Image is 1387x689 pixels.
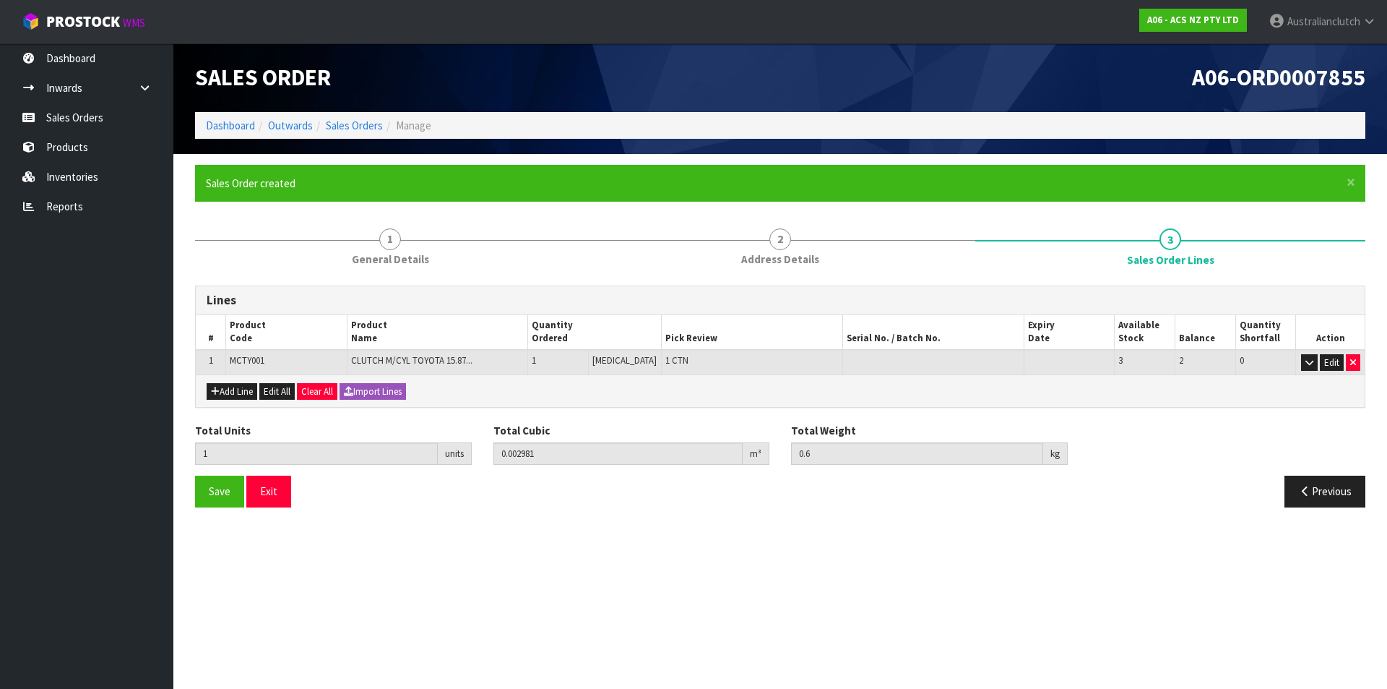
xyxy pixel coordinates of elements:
div: units [438,442,472,466]
button: Clear All [297,383,337,401]
span: 1 [532,354,536,367]
strong: A06 - ACS NZ PTY LTD [1147,14,1239,26]
th: Serial No. / Batch No. [843,315,1024,350]
span: Sales Order created [206,176,295,190]
span: 3 [1159,228,1181,250]
span: MCTY001 [230,354,264,367]
span: Address Details [741,252,819,267]
span: 2 [1179,354,1183,367]
span: 0 [1240,354,1244,367]
button: Edit [1320,354,1344,372]
button: Previous [1284,476,1365,507]
h3: Lines [207,294,1354,307]
span: Sales Order [195,63,331,92]
span: 1 CTN [665,354,688,367]
a: Sales Orders [326,119,383,132]
th: Action [1296,315,1365,350]
span: CLUTCH M/CYL TOYOTA 15.87... [351,354,472,367]
th: Quantity Shortfall [1235,315,1296,350]
span: A06-ORD0007855 [1192,63,1365,92]
th: Balance [1175,315,1236,350]
a: Dashboard [206,119,255,132]
button: Exit [246,476,291,507]
div: m³ [743,442,769,466]
span: General Details [352,252,429,267]
div: kg [1043,442,1068,466]
input: Total Units [195,442,438,465]
span: ProStock [46,12,120,31]
label: Total Weight [791,423,856,438]
span: 3 [1118,354,1123,367]
button: Edit All [259,383,295,401]
th: Available Stock [1115,315,1175,350]
th: Pick Review [662,315,843,350]
span: Save [209,484,230,498]
span: 1 [379,228,401,250]
span: Australianclutch [1287,14,1360,28]
input: Total Cubic [493,442,743,465]
th: Expiry Date [1024,315,1115,350]
button: Add Line [207,383,257,401]
span: Sales Order Lines [1127,252,1214,268]
button: Save [195,476,244,507]
label: Total Units [195,423,251,438]
span: [MEDICAL_DATA] [592,354,657,367]
span: 2 [769,228,791,250]
input: Total Weight [791,442,1043,465]
a: Outwards [268,119,313,132]
small: WMS [123,16,145,30]
span: × [1347,172,1355,192]
label: Total Cubic [493,423,550,438]
img: cube-alt.png [22,12,40,30]
button: Import Lines [340,383,406,401]
th: Quantity Ordered [528,315,662,350]
th: # [196,315,226,350]
span: Manage [396,119,431,132]
span: Sales Order Lines [195,275,1365,518]
span: 1 [209,354,213,367]
th: Product Name [347,315,528,350]
th: Product Code [226,315,347,350]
